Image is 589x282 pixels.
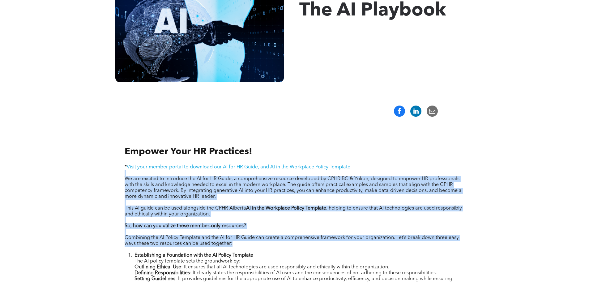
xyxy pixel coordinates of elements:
[125,235,459,246] span: Combining the AI Policy Template and the AI for HR Guide can create a comprehensive framework for...
[134,259,241,264] span: The AI policy template sets the groundwork by:
[134,265,181,270] strong: Outlining Ethical Use
[134,276,175,281] strong: Setting Guidelines
[125,147,252,156] span: Empower Your HR Practices!
[127,165,350,170] a: Visit your member portal to download our AI for HR Guide, and AI in the Workplace Policy Template
[125,176,462,199] span: We are excited to introduce the AI for HR Guide, a comprehensive resource developed by CPHR BC & ...
[134,253,253,258] strong: Establishing a Foundation with the AI Policy Template
[181,265,389,270] span: : It ensures that all AI technologies are used responsibly and ethically within the organization.
[299,2,446,20] span: The AI Playbook
[246,206,326,211] strong: AI in the Workplace Policy Template
[125,223,246,228] strong: So, how can you utilize these member-only resources?
[190,271,437,275] span: : It clearly states the responsibilities of AI users and the consequences of not adhering to thes...
[125,206,246,211] span: This AI guide can be used alongside the CPHR Alberta
[134,271,190,275] strong: Defining Responsibilities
